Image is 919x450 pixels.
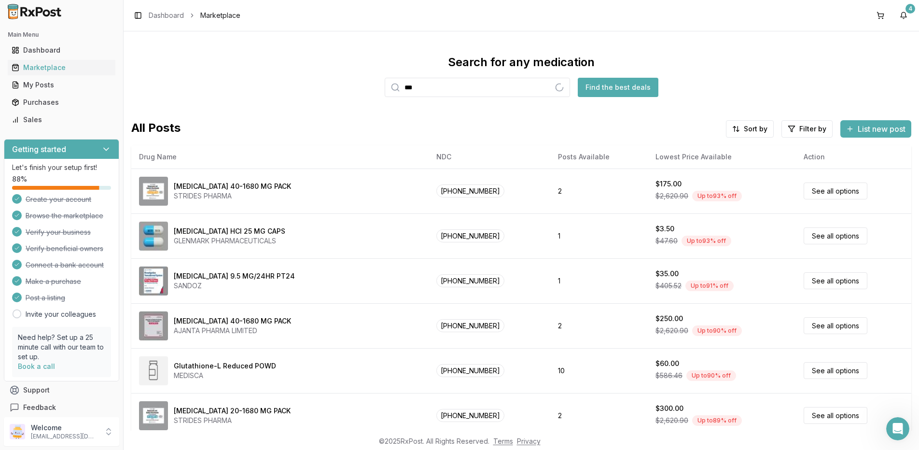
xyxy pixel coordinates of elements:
div: Dashboard [12,45,111,55]
div: [MEDICAL_DATA] 40-1680 MG PACK [174,182,291,191]
span: Connect a bank account [26,260,104,270]
div: Up to 93 % off [692,191,742,201]
span: Make a purchase [26,277,81,286]
td: 2 [550,169,648,213]
button: Purchases [4,95,119,110]
span: Post a listing [26,293,65,303]
img: Glutathione-L Reduced POWD [139,356,168,385]
td: 1 [550,258,648,303]
img: Omeprazole-Sodium Bicarbonate 40-1680 MG PACK [139,177,168,206]
img: Atomoxetine HCl 25 MG CAPS [139,222,168,251]
span: $47.60 [655,236,678,246]
div: $35.00 [655,269,679,279]
a: See all options [804,407,867,424]
iframe: Intercom live chat [886,417,909,440]
span: List new post [858,123,905,135]
div: Purchases [12,98,111,107]
a: Privacy [517,437,541,445]
a: See all options [804,183,867,199]
div: Up to 91 % off [685,281,734,291]
a: See all options [804,362,867,379]
span: Marketplace [200,11,240,20]
span: [PHONE_NUMBER] [436,184,504,197]
img: RxPost Logo [4,4,66,19]
div: Up to 89 % off [692,415,742,426]
button: Dashboard [4,42,119,58]
td: 1 [550,213,648,258]
a: Marketplace [8,59,115,76]
div: [MEDICAL_DATA] 9.5 MG/24HR PT24 [174,271,295,281]
span: Browse the marketplace [26,211,103,221]
span: $2,620.90 [655,191,688,201]
button: Marketplace [4,60,119,75]
h2: Main Menu [8,31,115,39]
span: [PHONE_NUMBER] [436,229,504,242]
a: Sales [8,111,115,128]
a: See all options [804,227,867,244]
span: $2,620.90 [655,416,688,425]
span: Feedback [23,403,56,412]
span: [PHONE_NUMBER] [436,274,504,287]
span: Sort by [744,124,767,134]
button: List new post [840,120,911,138]
div: [MEDICAL_DATA] 40-1680 MG PACK [174,316,291,326]
div: $300.00 [655,404,683,413]
button: Support [4,381,119,399]
img: User avatar [10,424,25,439]
div: Up to 90 % off [692,325,742,336]
div: My Posts [12,80,111,90]
div: Up to 93 % off [682,236,731,246]
a: List new post [840,125,911,135]
span: Filter by [799,124,826,134]
div: Search for any medication [448,55,595,70]
span: [PHONE_NUMBER] [436,409,504,422]
th: NDC [429,145,550,169]
div: 4 [905,4,915,14]
img: Rivastigmine 9.5 MG/24HR PT24 [139,267,168,295]
a: See all options [804,317,867,334]
p: Let's finish your setup first! [12,163,111,172]
a: Dashboard [149,11,184,20]
th: Action [796,145,911,169]
div: [MEDICAL_DATA] HCl 25 MG CAPS [174,226,285,236]
div: $175.00 [655,179,682,189]
div: Sales [12,115,111,125]
img: Omeprazole-Sodium Bicarbonate 40-1680 MG PACK [139,311,168,340]
a: Invite your colleagues [26,309,96,319]
span: [PHONE_NUMBER] [436,319,504,332]
span: $405.52 [655,281,682,291]
th: Drug Name [131,145,429,169]
img: Omeprazole-Sodium Bicarbonate 20-1680 MG PACK [139,401,168,430]
div: MEDISCA [174,371,276,380]
h3: Getting started [12,143,66,155]
button: Find the best deals [578,78,658,97]
p: [EMAIL_ADDRESS][DOMAIN_NAME] [31,433,98,440]
td: 2 [550,393,648,438]
span: 88 % [12,174,27,184]
div: AJANTA PHARMA LIMITED [174,326,291,336]
a: Purchases [8,94,115,111]
span: Create your account [26,195,91,204]
div: Up to 90 % off [686,370,736,381]
span: Verify your business [26,227,91,237]
a: My Posts [8,76,115,94]
span: All Posts [131,120,181,138]
p: Welcome [31,423,98,433]
td: 10 [550,348,648,393]
div: GLENMARK PHARMACEUTICALS [174,236,285,246]
a: Book a call [18,362,55,370]
nav: breadcrumb [149,11,240,20]
div: SANDOZ [174,281,295,291]
button: Sort by [726,120,774,138]
div: $3.50 [655,224,674,234]
span: Verify beneficial owners [26,244,103,253]
button: 4 [896,8,911,23]
th: Posts Available [550,145,648,169]
button: Feedback [4,399,119,416]
span: [PHONE_NUMBER] [436,364,504,377]
span: $2,620.90 [655,326,688,336]
button: Sales [4,112,119,127]
td: 2 [550,303,648,348]
button: My Posts [4,77,119,93]
span: $586.46 [655,371,682,380]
